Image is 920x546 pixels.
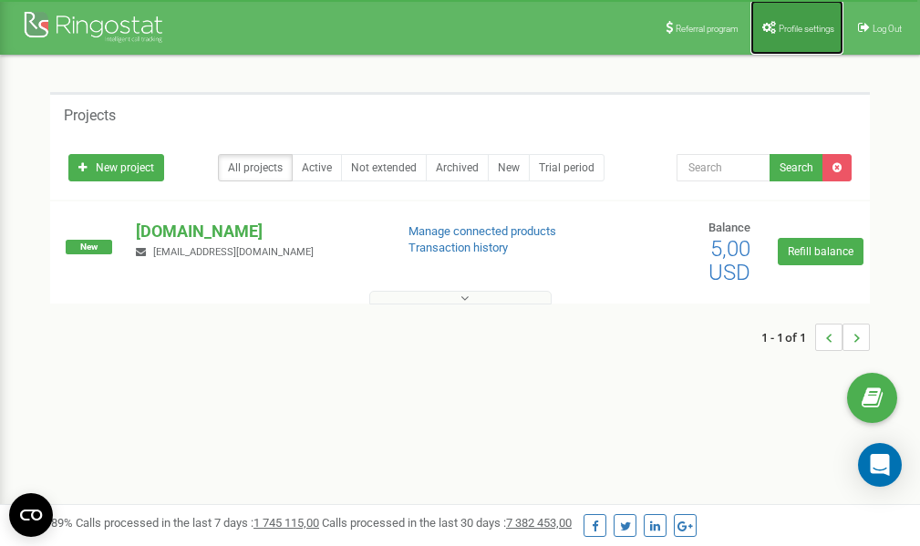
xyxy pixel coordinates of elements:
[761,324,815,351] span: 1 - 1 of 1
[873,24,902,34] span: Log Out
[408,241,508,254] a: Transaction history
[66,240,112,254] span: New
[676,24,739,34] span: Referral program
[708,221,750,234] span: Balance
[677,154,770,181] input: Search
[9,493,53,537] button: Open CMP widget
[778,238,863,265] a: Refill balance
[322,516,572,530] span: Calls processed in the last 30 days :
[858,443,902,487] div: Open Intercom Messenger
[136,220,378,243] p: [DOMAIN_NAME]
[770,154,823,181] button: Search
[253,516,319,530] u: 1 745 115,00
[408,224,556,238] a: Manage connected products
[153,246,314,258] span: [EMAIL_ADDRESS][DOMAIN_NAME]
[761,305,870,369] nav: ...
[506,516,572,530] u: 7 382 453,00
[64,108,116,124] h5: Projects
[68,154,164,181] a: New project
[708,236,750,285] span: 5,00 USD
[76,516,319,530] span: Calls processed in the last 7 days :
[218,154,293,181] a: All projects
[292,154,342,181] a: Active
[529,154,605,181] a: Trial period
[488,154,530,181] a: New
[779,24,834,34] span: Profile settings
[341,154,427,181] a: Not extended
[426,154,489,181] a: Archived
